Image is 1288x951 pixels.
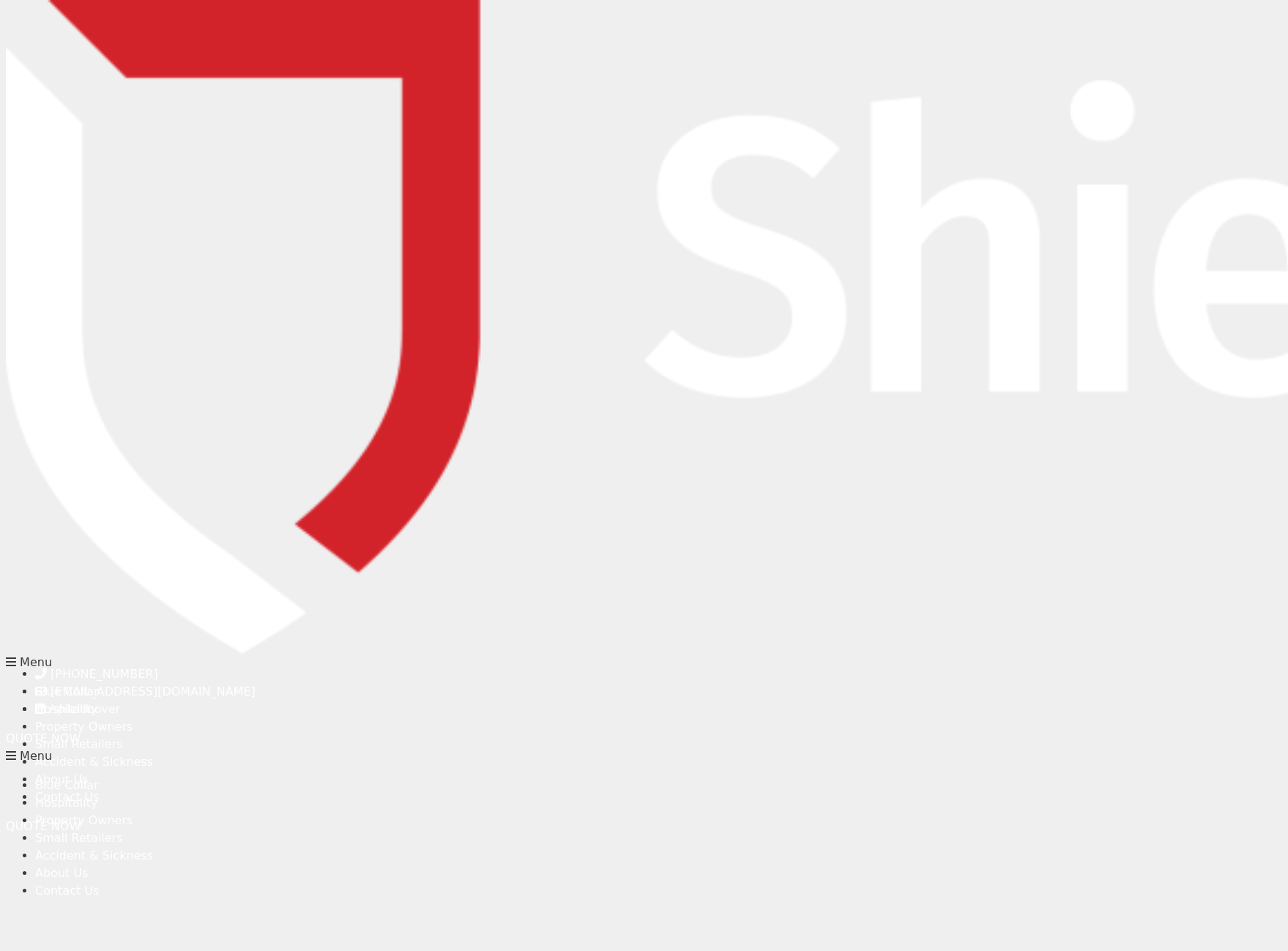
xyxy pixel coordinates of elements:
span: [PHONE_NUMBER] [51,667,158,681]
a: Property Owners [35,813,133,827]
a: About Us [35,866,88,880]
a: Accident & Sickness [35,849,153,862]
a: /shieldcover [35,702,120,716]
a: Contact Us [35,884,99,898]
a: [PHONE_NUMBER] [35,667,158,681]
a: Small Retailers [35,831,123,845]
a: Blue Collar [35,778,99,792]
a: Hospitality [35,796,97,810]
span: Menu [20,749,52,763]
span: /shieldcover [49,702,120,716]
span: [EMAIL_ADDRESS][DOMAIN_NAME] [51,685,256,698]
a: [EMAIL_ADDRESS][DOMAIN_NAME] [35,685,256,698]
a: QUOTE NOW [6,731,81,745]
